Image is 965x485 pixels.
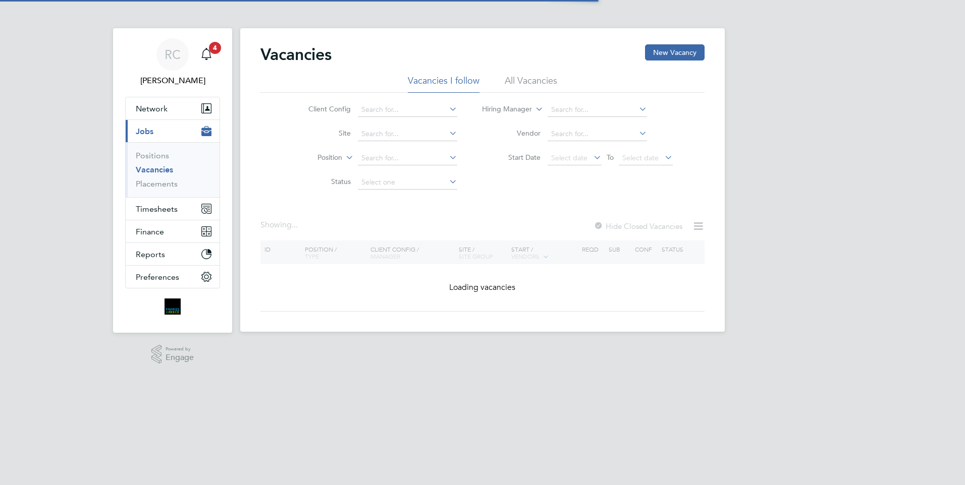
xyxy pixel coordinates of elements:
li: Vacancies I follow [408,75,479,93]
h2: Vacancies [260,44,332,65]
input: Search for... [358,103,457,117]
span: 4 [209,42,221,54]
label: Client Config [293,104,351,113]
span: Timesheets [136,204,178,214]
button: Reports [126,243,220,265]
button: Finance [126,220,220,242]
label: Vendor [482,129,541,138]
span: Powered by [166,345,194,353]
span: Engage [166,353,194,362]
a: Placements [136,179,178,189]
span: Robyn Clarke [125,75,220,87]
label: Status [293,177,351,186]
button: Preferences [126,266,220,288]
label: Position [284,153,342,163]
button: New Vacancy [645,44,705,60]
input: Search for... [358,151,457,165]
li: All Vacancies [505,75,557,93]
a: Positions [136,151,169,160]
input: Search for... [548,103,647,117]
span: ... [292,220,298,230]
a: Powered byEngage [151,345,194,364]
label: Hiring Manager [474,104,532,114]
span: Network [136,104,168,113]
span: Select date [622,153,659,162]
span: RC [165,48,181,61]
span: Select date [551,153,587,162]
button: Timesheets [126,198,220,220]
a: Go to home page [125,298,220,315]
label: Start Date [482,153,541,162]
span: Reports [136,250,165,259]
div: Showing [260,220,300,230]
div: Jobs [126,142,220,197]
input: Search for... [548,127,647,141]
nav: Main navigation [113,28,232,333]
button: Jobs [126,120,220,142]
span: To [604,151,617,164]
label: Hide Closed Vacancies [594,221,682,231]
a: 4 [196,38,217,71]
a: RC[PERSON_NAME] [125,38,220,87]
span: Finance [136,227,164,236]
button: Network [126,97,220,119]
input: Select one [358,175,457,190]
span: Jobs [136,127,153,136]
span: Preferences [136,272,179,282]
a: Vacancies [136,165,173,174]
label: Site [293,129,351,138]
img: bromak-logo-retina.png [165,298,181,315]
input: Search for... [358,127,457,141]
